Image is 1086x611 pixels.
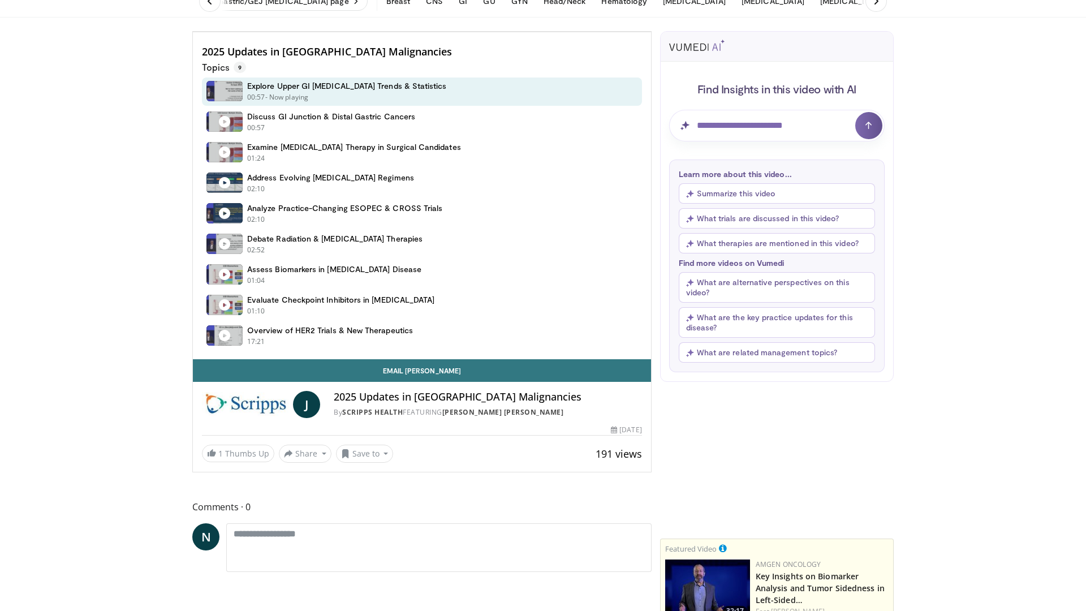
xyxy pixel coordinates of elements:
[611,425,641,435] div: [DATE]
[679,342,875,363] button: What are related management topics?
[202,46,642,58] h4: 2025 Updates in [GEOGRAPHIC_DATA] Malignancies
[247,81,447,91] h4: Explore Upper GI [MEDICAL_DATA] Trends & Statistics
[247,264,421,274] h4: Assess Biomarkers in [MEDICAL_DATA] Disease
[596,447,642,461] span: 191 views
[334,407,641,418] div: By FEATURING
[247,337,265,347] p: 17:21
[247,92,265,102] p: 00:57
[192,523,219,550] a: N
[669,40,725,51] img: vumedi-ai-logo.svg
[665,544,717,554] small: Featured Video
[679,233,875,253] button: What therapies are mentioned in this video?
[193,359,651,382] a: Email [PERSON_NAME]
[679,169,875,179] p: Learn more about this video...
[334,391,641,403] h4: 2025 Updates in [GEOGRAPHIC_DATA] Malignancies
[756,560,821,569] a: Amgen Oncology
[669,81,885,96] h4: Find Insights in this video with AI
[202,445,274,462] a: 1 Thumbs Up
[247,173,414,183] h4: Address Evolving [MEDICAL_DATA] Regimens
[679,183,875,204] button: Summarize this video
[679,272,875,303] button: What are alternative perspectives on this video?
[247,214,265,225] p: 02:10
[342,407,403,417] a: Scripps Health
[669,110,885,141] input: Question for AI
[247,234,423,244] h4: Debate Radiation & [MEDICAL_DATA] Therapies
[679,208,875,229] button: What trials are discussed in this video?
[247,245,265,255] p: 02:52
[247,276,265,286] p: 01:04
[247,153,265,163] p: 01:24
[202,391,288,418] img: Scripps Health
[279,445,331,463] button: Share
[247,306,265,316] p: 01:10
[247,123,265,133] p: 00:57
[265,92,309,102] p: - Now playing
[336,445,394,463] button: Save to
[247,142,461,152] h4: Examine [MEDICAL_DATA] Therapy in Surgical Candidates
[218,448,223,459] span: 1
[202,62,246,73] p: Topics
[192,500,652,514] span: Comments 0
[234,62,246,73] span: 9
[247,295,434,305] h4: Evaluate Checkpoint Inhibitors in [MEDICAL_DATA]
[247,325,413,335] h4: Overview of HER2 Trials & New Therapeutics
[247,184,265,194] p: 02:10
[293,391,320,418] a: J
[247,203,442,213] h4: Analyze Practice-Changing ESOPEC & CROSS Trials
[247,111,415,122] h4: Discuss GI Junction & Distal Gastric Cancers
[679,258,875,268] p: Find more videos on Vumedi
[679,307,875,338] button: What are the key practice updates for this disease?
[442,407,564,417] a: [PERSON_NAME] [PERSON_NAME]
[756,571,885,605] a: Key Insights on Biomarker Analysis and Tumor Sidedness in Left-Sided…
[692,390,861,532] iframe: Advertisement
